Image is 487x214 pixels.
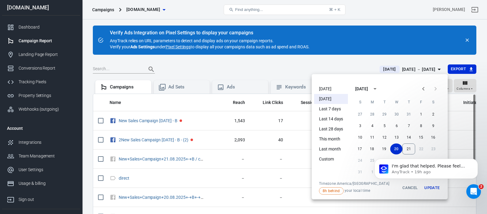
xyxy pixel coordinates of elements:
[378,120,391,131] button: 5
[354,143,366,154] button: 17
[479,184,484,189] span: 2
[415,132,427,143] button: 15
[427,132,439,143] button: 16
[366,109,378,120] button: 28
[403,132,415,143] button: 14
[378,143,390,154] button: 19
[366,132,378,143] button: 11
[415,96,426,108] span: Friday
[367,96,378,108] span: Monday
[417,83,429,95] button: Previous month
[314,124,348,134] li: Last 28 days
[466,184,481,199] iframe: Intercom live chat
[314,134,348,144] li: This month
[355,96,366,108] span: Sunday
[314,154,348,164] li: Custom
[354,109,366,120] button: 27
[314,144,348,154] li: Last month
[391,96,402,108] span: Wednesday
[366,120,378,131] button: 4
[354,120,366,131] button: 3
[321,188,342,194] span: 8h behind
[415,109,427,120] button: 1
[403,120,415,131] button: 7
[314,114,348,124] li: Last 14 days
[355,86,368,92] div: [DATE]
[391,132,403,143] button: 13
[366,143,378,154] button: 18
[314,104,348,114] li: Last 7 days
[370,84,380,94] button: calendar view is open, switch to year view
[314,84,348,94] li: [DATE]
[378,109,391,120] button: 29
[403,109,415,120] button: 31
[427,109,439,120] button: 2
[427,120,439,131] button: 9
[415,120,427,131] button: 8
[391,120,403,131] button: 6
[402,143,415,154] button: 21
[428,96,439,108] span: Saturday
[391,109,403,120] button: 30
[378,132,391,143] button: 12
[314,94,348,104] li: [DATE]
[390,143,402,154] button: 20
[365,146,487,198] iframe: Intercom notifications message
[319,187,389,195] span: your local time
[403,96,414,108] span: Thursday
[319,181,389,186] div: Timezone: America/[GEOGRAPHIC_DATA]
[379,96,390,108] span: Tuesday
[354,132,366,143] button: 10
